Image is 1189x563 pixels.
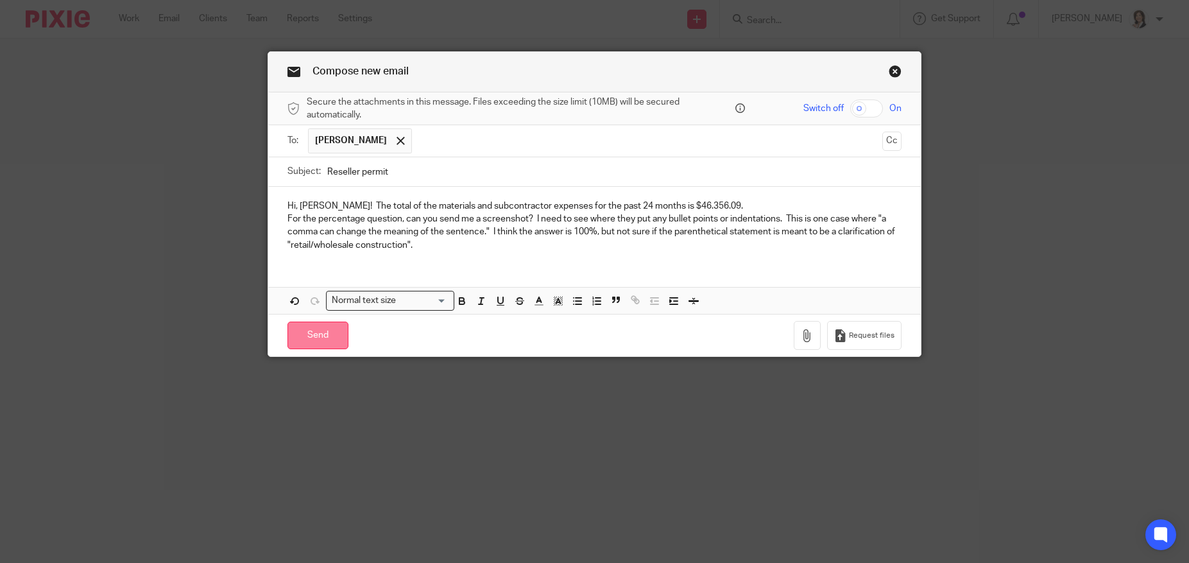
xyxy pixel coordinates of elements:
input: Send [287,322,348,349]
input: Search for option [400,294,447,307]
p: For the percentage question, can you send me a screenshot? I need to see where they put any bulle... [287,212,902,252]
label: To: [287,134,302,147]
span: On [889,102,902,115]
span: Normal text size [329,294,399,307]
span: Compose new email [312,66,409,76]
button: Request files [827,321,902,350]
div: Search for option [326,291,454,311]
span: Switch off [803,102,844,115]
span: Secure the attachments in this message. Files exceeding the size limit (10MB) will be secured aut... [307,96,732,122]
button: Cc [882,132,902,151]
p: Hi, [PERSON_NAME]! The total of the materials and subcontractor expenses for the past 24 months i... [287,200,902,212]
label: Subject: [287,165,321,178]
span: [PERSON_NAME] [315,134,387,147]
a: Close this dialog window [889,65,902,82]
span: Request files [849,331,894,341]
